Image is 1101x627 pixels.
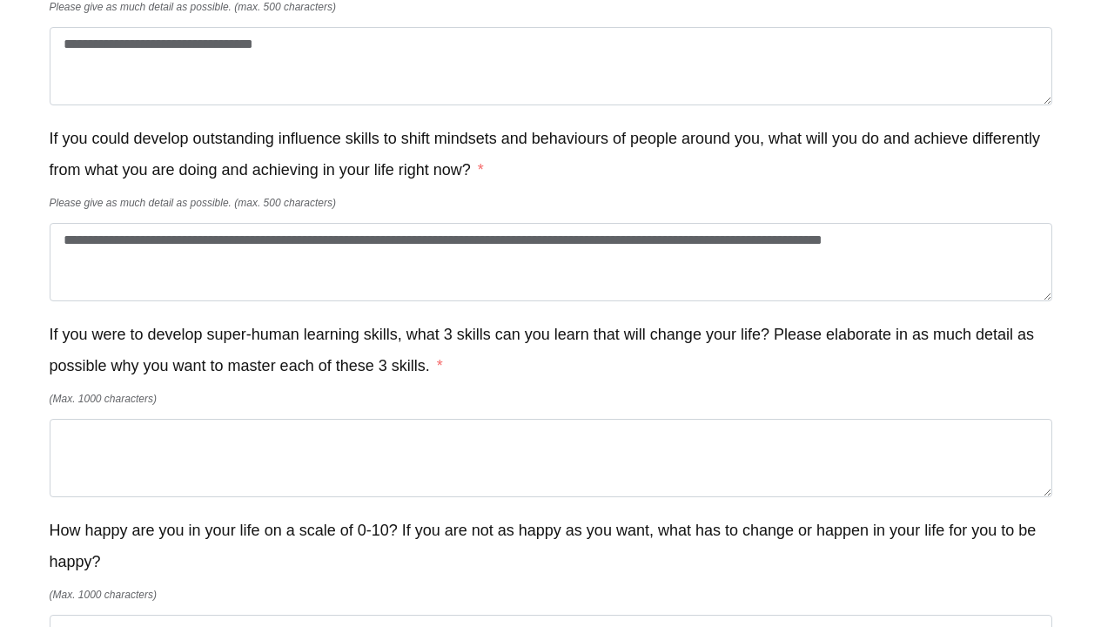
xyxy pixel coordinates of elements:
[50,187,1052,219] div: Please give as much detail as possible. (max. 500 characters)
[50,515,1052,577] label: How happy are you in your life on a scale of 0-10? If you are not as happy as you want, what has ...
[50,419,1052,497] textarea: If you were to develop super-human learning skills, what 3 skills can you learn that will change ...
[50,123,1052,185] label: If you could develop outstanding influence skills to shift mindsets and behaviours of people arou...
[50,579,1052,610] div: (Max. 1000 characters)
[50,383,1052,415] div: (Max. 1000 characters)
[50,223,1052,301] textarea: If you could develop outstanding influence skills to shift mindsets and behaviours of people arou...
[50,319,1052,381] label: If you were to develop super-human learning skills, what 3 skills can you learn that will change ...
[50,27,1052,105] textarea: Do you have any health challenges? If yes, what kind?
